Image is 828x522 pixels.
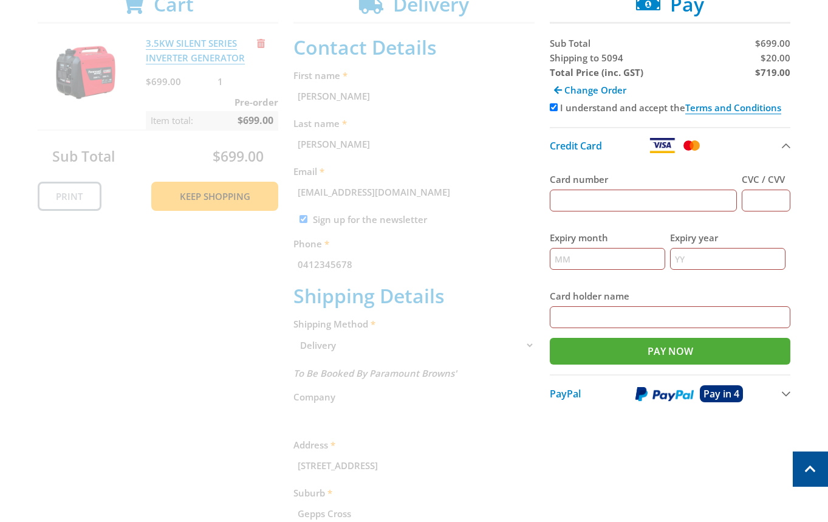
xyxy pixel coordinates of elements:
label: Expiry year [670,230,785,245]
label: Card number [550,172,737,187]
span: Pay in 4 [703,387,739,400]
input: Please accept the terms and conditions. [550,103,558,111]
img: Mastercard [681,138,702,153]
label: I understand and accept the [560,101,781,114]
img: Visa [649,138,676,153]
input: MM [550,248,665,270]
img: PayPal [635,386,694,402]
span: $20.00 [761,52,790,64]
label: CVC / CVV [742,172,790,187]
span: Sub Total [550,37,590,49]
a: Terms and Conditions [685,101,781,114]
button: PayPal Pay in 4 [550,374,791,412]
span: $699.00 [755,37,790,49]
label: Expiry month [550,230,665,245]
span: PayPal [550,387,581,400]
a: Change Order [550,80,631,100]
label: Card holder name [550,289,791,303]
input: Pay Now [550,338,791,365]
span: Change Order [564,84,626,96]
input: YY [670,248,785,270]
strong: $719.00 [755,66,790,78]
button: Credit Card [550,127,791,163]
strong: Total Price (inc. GST) [550,66,643,78]
span: Shipping to 5094 [550,52,623,64]
span: Credit Card [550,139,602,153]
